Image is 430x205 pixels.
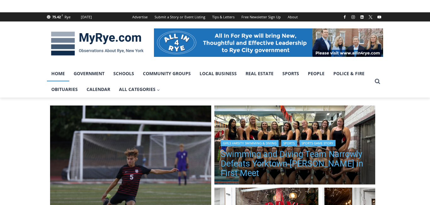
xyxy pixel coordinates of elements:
a: Swimming and Diving Team Narrowly Defeats Yorktown-[PERSON_NAME] in First Meet [221,149,369,178]
a: Facebook [341,13,348,21]
span: 75.42 [52,15,61,19]
a: Police & Fire [329,66,369,81]
a: Home [47,66,69,81]
a: Tips & Letters [209,12,238,21]
div: [DATE] [81,14,92,20]
a: Instagram [349,13,357,21]
button: View Search Form [372,76,383,87]
a: Community Groups [139,66,195,81]
a: Real Estate [241,66,278,81]
a: Read More Swimming and Diving Team Narrowly Defeats Yorktown-Somers in First Meet [214,106,376,186]
div: Rye [65,14,71,20]
nav: Secondary Navigation [129,12,301,21]
a: Free Newsletter Sign Up [238,12,284,21]
a: People [303,66,329,81]
span: F [62,14,63,17]
img: All in for Rye [154,28,383,57]
a: Sports Game Story [299,140,336,146]
a: Local Business [195,66,241,81]
a: Calendar [82,81,115,97]
a: Girls Varsity Swimming & Diving [221,140,279,146]
a: X [367,13,374,21]
a: Linkedin [358,13,366,21]
a: About [284,12,301,21]
nav: Primary Navigation [47,66,372,98]
a: Schools [109,66,139,81]
img: MyRye.com [47,27,148,60]
img: (PHOTO: The 2024 Rye - Rye Neck - Blind Brook Varsity Swimming Team.) [214,106,376,186]
a: Sports [278,66,303,81]
a: Advertise [129,12,151,21]
div: | | [221,139,369,146]
a: Submit a Story or Event Listing [151,12,209,21]
a: Sports [281,140,297,146]
a: Government [69,66,109,81]
a: Obituaries [47,81,82,97]
button: Child menu of All Categories [115,81,164,97]
a: YouTube [376,13,383,21]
